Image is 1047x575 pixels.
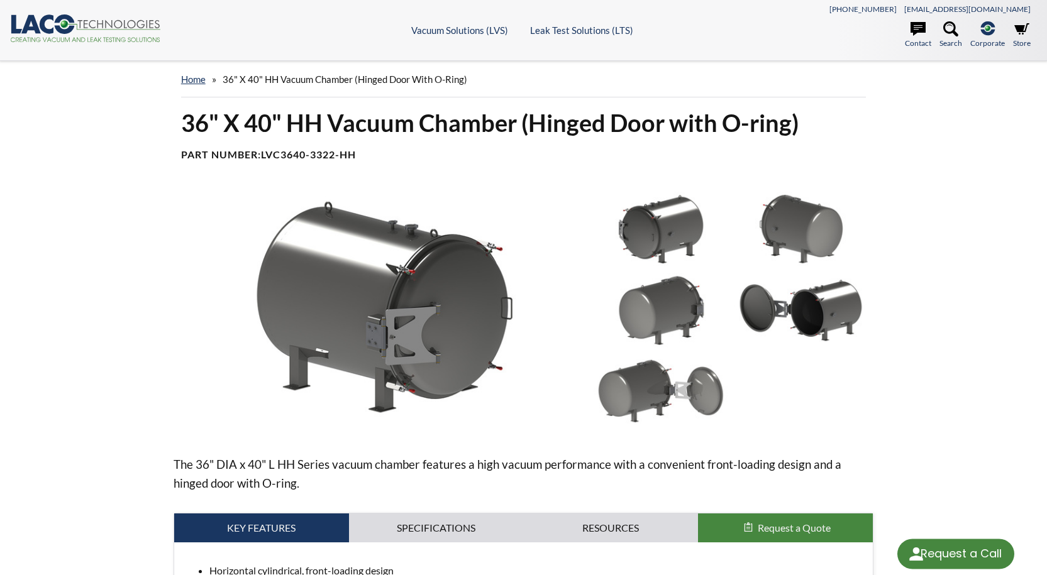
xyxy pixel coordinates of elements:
img: 36" X 40" HH VACUUM CHAMBER Left view [174,192,584,422]
h1: 36" X 40" HH Vacuum Chamber (Hinged Door with O-ring) [181,107,867,138]
span: Corporate [970,37,1005,49]
div: Request a Call [897,539,1014,569]
img: 36" X 40" HH VACUUM CHAMBER left rear view [594,273,728,348]
span: 36" X 40" HH Vacuum Chamber (Hinged Door with O-ring) [223,74,467,85]
h4: Part Number: [181,148,867,162]
img: round button [906,544,926,564]
a: Store [1013,21,1031,49]
button: Request a Quote [698,513,873,542]
img: 36" X 40" HH VACUUM CHAMBER right view [594,192,728,266]
span: Request a Quote [758,522,831,534]
b: LVC3640-3322-HH [261,148,356,160]
a: Vacuum Solutions (LVS) [411,25,508,36]
img: 36" X 40" HH VACUUM CHAMBER right rear view [734,192,868,266]
div: Request a Call [921,539,1002,568]
img: 36" X 40" HH VACUUM CHAMBER front door open [734,273,868,348]
a: Contact [905,21,931,49]
a: Search [939,21,962,49]
a: home [181,74,206,85]
img: 36" X 40" HH VACUUM CHAMBER rear door open [594,354,728,429]
a: [EMAIL_ADDRESS][DOMAIN_NAME] [904,4,1031,14]
a: Resources [524,513,699,542]
a: Specifications [349,513,524,542]
a: Key Features [174,513,349,542]
a: Leak Test Solutions (LTS) [530,25,633,36]
div: » [181,62,867,97]
a: [PHONE_NUMBER] [829,4,897,14]
p: The 36" DIA x 40" L HH Series vacuum chamber features a high vacuum performance with a convenient... [174,455,874,493]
